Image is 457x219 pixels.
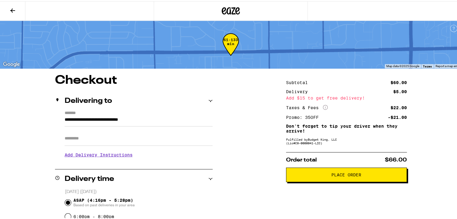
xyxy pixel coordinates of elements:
[73,213,114,218] label: 6:00pm - 8:00pm
[73,201,135,206] span: Based on past deliveries in your area
[385,156,407,162] span: $66.00
[386,63,419,67] span: Map data ©2025 Google
[4,4,43,9] span: Hi. Need any help?
[65,174,114,181] h2: Delivery time
[73,197,135,206] span: ASAP (4:16pm - 5:28pm)
[65,147,213,161] h3: Add Delivery Instructions
[286,79,312,83] div: Subtotal
[286,136,407,144] div: Fulfilled by Budget King, LLC (Lic# C9-0000041-LIC )
[388,114,407,118] div: -$21.00
[423,63,432,67] a: Terms
[2,59,21,67] a: Open this area in Google Maps (opens a new window)
[391,79,407,83] div: $60.00
[286,156,317,162] span: Order total
[286,88,312,93] div: Delivery
[286,114,323,118] div: Promo: 35OFF
[286,166,407,181] button: Place Order
[65,161,213,165] p: We'll contact you at [PHONE_NUMBER] when we arrive
[286,95,407,99] div: Add $15 to get free delivery!
[286,123,407,132] p: Don't forget to tip your driver when they arrive!
[286,104,328,109] div: Taxes & Fees
[391,104,407,109] div: $22.00
[55,73,213,85] h1: Checkout
[393,88,407,93] div: $5.00
[65,188,213,194] p: [DATE] ([DATE])
[331,172,361,176] span: Place Order
[223,37,239,59] div: 61-133 min
[2,59,21,67] img: Google
[65,96,112,103] h2: Delivering to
